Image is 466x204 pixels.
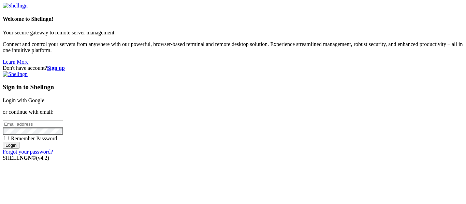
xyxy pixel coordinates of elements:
span: Remember Password [11,136,57,141]
a: Forgot your password? [3,149,53,155]
p: Connect and control your servers from anywhere with our powerful, browser-based terminal and remo... [3,41,463,53]
a: Login with Google [3,97,44,103]
h4: Welcome to Shellngn! [3,16,463,22]
div: Don't have account? [3,65,463,71]
img: Shellngn [3,71,28,77]
a: Sign up [47,65,65,71]
span: SHELL © [3,155,49,161]
p: or continue with email: [3,109,463,115]
input: Login [3,142,19,149]
input: Email address [3,121,63,128]
img: Shellngn [3,3,28,9]
b: NGN [20,155,32,161]
h3: Sign in to Shellngn [3,83,463,91]
p: Your secure gateway to remote server management. [3,30,463,36]
a: Learn More [3,59,29,65]
input: Remember Password [4,136,9,140]
span: 4.2.0 [36,155,49,161]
